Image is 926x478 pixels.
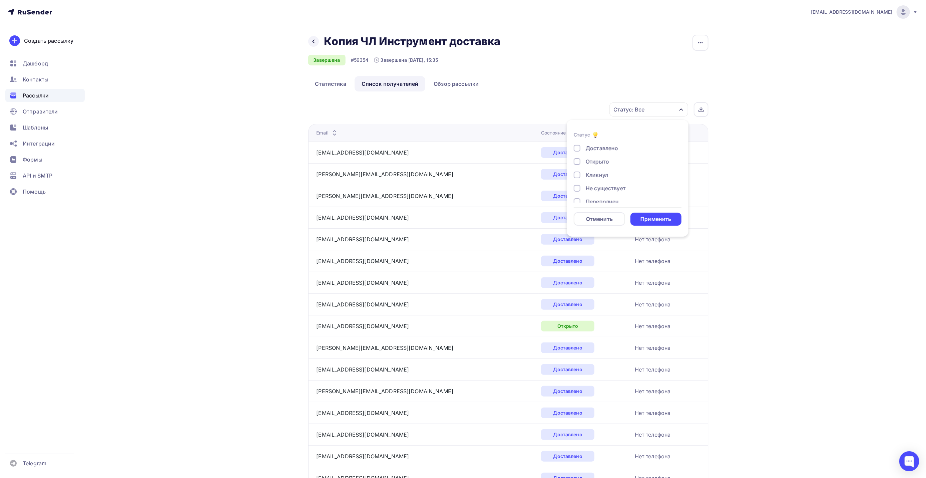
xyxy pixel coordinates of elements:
[586,144,618,152] div: Доставлено
[317,388,454,395] a: [PERSON_NAME][EMAIL_ADDRESS][DOMAIN_NAME]
[635,366,671,374] div: Нет телефона
[541,299,594,310] div: Доставлено
[23,124,48,132] span: Шаблоны
[23,188,46,196] span: Помощь
[586,171,608,179] div: Кликнул
[5,105,85,118] a: Отправители
[541,212,594,223] div: Доставлено
[614,105,645,113] div: Статус: Все
[317,344,454,351] a: [PERSON_NAME][EMAIL_ADDRESS][DOMAIN_NAME]
[541,364,594,375] div: Доставлено
[23,59,48,67] span: Дашборд
[308,76,353,91] a: Статистика
[23,459,46,467] span: Telegram
[635,387,671,395] div: Нет телефона
[317,431,409,438] a: [EMAIL_ADDRESS][DOMAIN_NAME]
[541,321,594,331] div: Открыто
[317,258,409,264] a: [EMAIL_ADDRESS][DOMAIN_NAME]
[635,431,671,439] div: Нет телефона
[5,73,85,86] a: Контакты
[635,235,671,243] div: Нет телефона
[317,130,339,136] div: Email
[317,236,409,243] a: [EMAIL_ADDRESS][DOMAIN_NAME]
[609,102,688,117] button: Статус: Все
[541,408,594,418] div: Доставлено
[541,234,594,245] div: Доставлено
[635,300,671,308] div: Нет телефона
[635,452,671,460] div: Нет телефона
[586,184,626,192] div: Не существует
[24,37,73,45] div: Создать рассылку
[586,198,619,206] div: Переполнен
[317,279,409,286] a: [EMAIL_ADDRESS][DOMAIN_NAME]
[635,322,671,330] div: Нет телефона
[317,453,409,460] a: [EMAIL_ADDRESS][DOMAIN_NAME]
[541,130,576,136] div: Состояние
[374,57,438,63] div: Завершена [DATE], 15:35
[308,55,346,65] div: Завершена
[541,429,594,440] div: Доставлено
[567,120,688,237] ul: Статус: Все
[541,147,594,158] div: Доставлено
[5,153,85,166] a: Формы
[541,169,594,180] div: Доставлено
[574,132,590,138] div: Статус
[541,191,594,201] div: Доставлено
[541,342,594,353] div: Доставлено
[635,344,671,352] div: Нет телефона
[23,75,48,83] span: Контакты
[317,171,454,178] a: [PERSON_NAME][EMAIL_ADDRESS][DOMAIN_NAME]
[427,76,486,91] a: Обзор рассылки
[317,301,409,308] a: [EMAIL_ADDRESS][DOMAIN_NAME]
[317,323,409,329] a: [EMAIL_ADDRESS][DOMAIN_NAME]
[811,9,893,15] span: [EMAIL_ADDRESS][DOMAIN_NAME]
[23,91,49,99] span: Рассылки
[640,215,671,223] div: Применить
[541,277,594,288] div: Доставлено
[23,140,55,148] span: Интеграции
[5,57,85,70] a: Дашборд
[635,257,671,265] div: Нет телефона
[317,214,409,221] a: [EMAIL_ADDRESS][DOMAIN_NAME]
[586,215,613,223] div: Отменить
[811,5,918,19] a: [EMAIL_ADDRESS][DOMAIN_NAME]
[23,172,52,180] span: API и SMTP
[23,156,42,164] span: Формы
[317,410,409,416] a: [EMAIL_ADDRESS][DOMAIN_NAME]
[5,121,85,134] a: Шаблоны
[5,89,85,102] a: Рассылки
[586,158,609,166] div: Открыто
[317,193,454,199] a: [PERSON_NAME][EMAIL_ADDRESS][DOMAIN_NAME]
[317,149,409,156] a: [EMAIL_ADDRESS][DOMAIN_NAME]
[324,35,501,48] h2: Копия ЧЛ Инструмент доставка
[541,451,594,462] div: Доставлено
[541,386,594,397] div: Доставлено
[317,366,409,373] a: [EMAIL_ADDRESS][DOMAIN_NAME]
[541,256,594,266] div: Доставлено
[23,107,58,115] span: Отправители
[635,409,671,417] div: Нет телефона
[635,279,671,287] div: Нет телефона
[355,76,426,91] a: Список получателей
[351,57,369,63] div: #59354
